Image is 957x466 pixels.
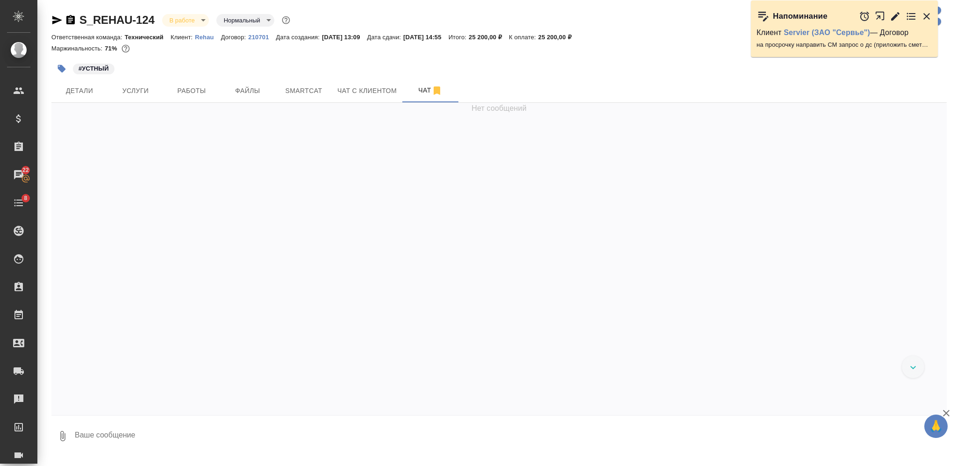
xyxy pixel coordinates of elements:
[921,11,932,22] button: Закрыть
[471,103,527,114] span: Нет сообщений
[125,34,171,41] p: Технический
[195,33,221,41] a: Rehau
[221,16,263,24] button: Нормальный
[367,34,403,41] p: Дата сдачи:
[280,14,292,26] button: Доп статусы указывают на важность/срочность заказа
[113,85,158,97] span: Услуги
[51,45,105,52] p: Маржинальность:
[906,11,917,22] button: Перейти в todo
[928,416,944,436] span: 🙏
[875,6,886,26] button: Открыть в новой вкладке
[18,194,33,203] span: 8
[17,165,35,175] span: 22
[72,64,115,72] span: УСТНЫЙ
[538,34,578,41] p: 25 200,00 ₽
[120,43,132,55] button: 6000.00 RUB;
[784,29,870,36] a: Servier (ЗАО "Сервье")
[57,85,102,97] span: Детали
[248,33,276,41] a: 210701
[322,34,367,41] p: [DATE] 13:09
[773,12,828,21] p: Напоминание
[281,85,326,97] span: Smartcat
[51,14,63,26] button: Скопировать ссылку для ЯМессенджера
[195,34,221,41] p: Rehau
[221,34,249,41] p: Договор:
[51,34,125,41] p: Ответственная команда:
[924,415,948,438] button: 🙏
[337,85,397,97] span: Чат с клиентом
[449,34,469,41] p: Итого:
[890,11,901,22] button: Редактировать
[248,34,276,41] p: 210701
[162,14,209,27] div: В работе
[431,85,443,96] svg: Отписаться
[225,85,270,97] span: Файлы
[757,28,932,37] p: Клиент — Договор
[169,85,214,97] span: Работы
[2,191,35,215] a: 8
[171,34,195,41] p: Клиент:
[216,14,274,27] div: В работе
[859,11,870,22] button: Отложить
[403,34,449,41] p: [DATE] 14:55
[757,40,932,50] p: на просрочку направить СМ запрос о дс (приложить сметы в вордах)
[105,45,119,52] p: 71%
[276,34,322,41] p: Дата создания:
[79,64,109,73] p: #УСТНЫЙ
[509,34,538,41] p: К оплате:
[167,16,198,24] button: В работе
[2,163,35,186] a: 22
[408,85,453,96] span: Чат
[469,34,509,41] p: 25 200,00 ₽
[65,14,76,26] button: Скопировать ссылку
[51,58,72,79] button: Добавить тэг
[79,14,155,26] a: S_REHAU-124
